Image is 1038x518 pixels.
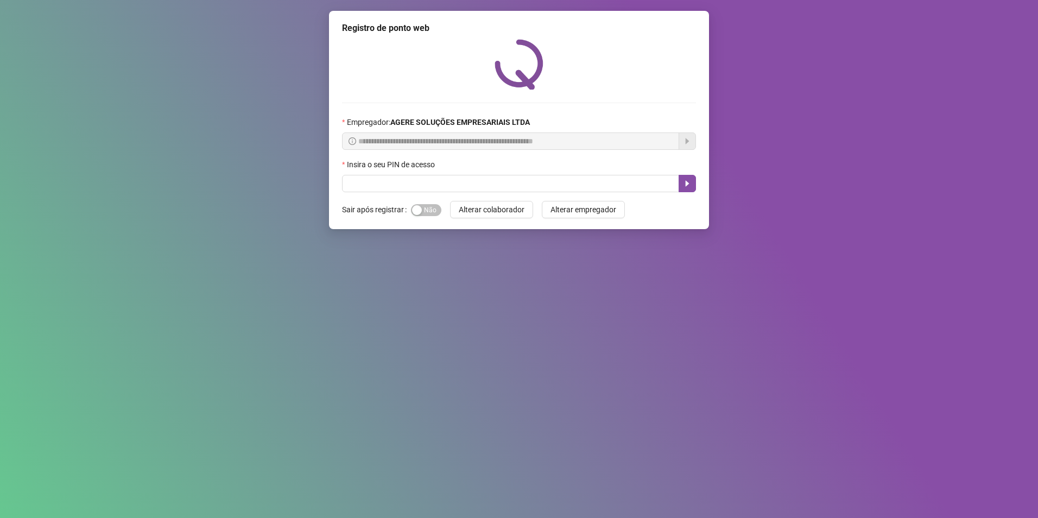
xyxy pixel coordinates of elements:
label: Insira o seu PIN de acesso [342,159,442,170]
div: Registro de ponto web [342,22,696,35]
span: Alterar colaborador [459,204,524,216]
label: Sair após registrar [342,201,411,218]
span: Alterar empregador [550,204,616,216]
button: Alterar empregador [542,201,625,218]
strong: AGERE SOLUÇÕES EMPRESARIAIS LTDA [390,118,530,127]
span: caret-right [683,179,692,188]
span: info-circle [349,137,356,145]
button: Alterar colaborador [450,201,533,218]
span: Empregador : [347,116,530,128]
img: QRPoint [495,39,543,90]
